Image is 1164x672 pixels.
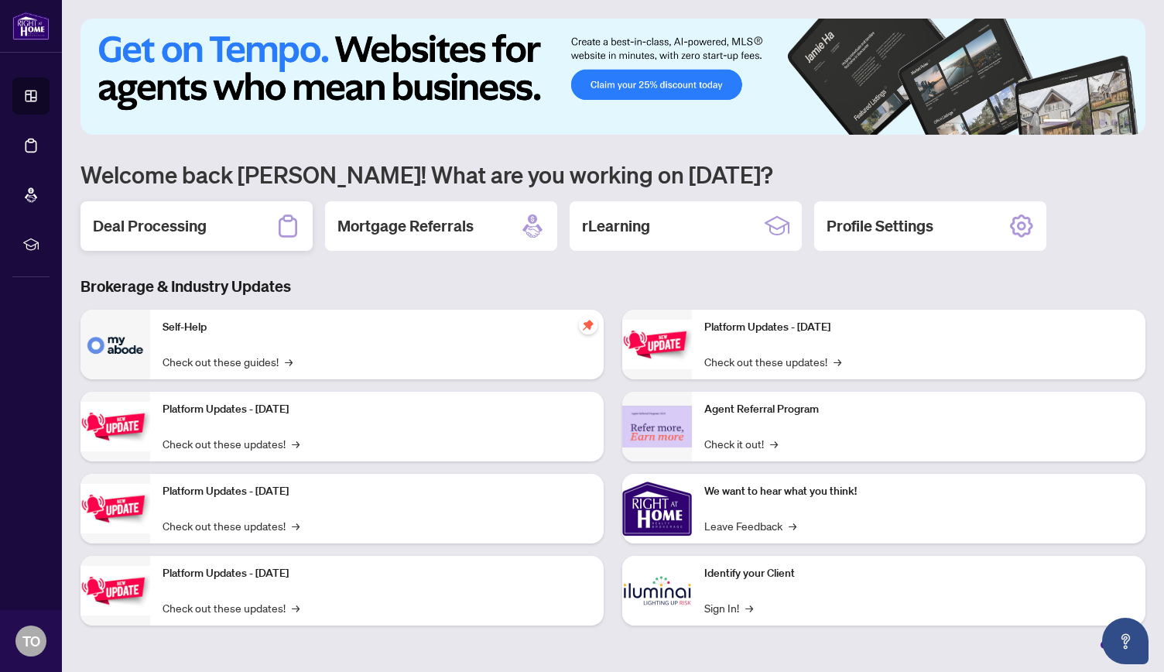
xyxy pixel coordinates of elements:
span: → [745,599,753,616]
h2: rLearning [582,215,650,237]
h2: Mortgage Referrals [337,215,474,237]
button: 5 [1111,119,1118,125]
a: Check out these updates!→ [704,353,841,370]
img: We want to hear what you think! [622,474,692,543]
button: 1 [1043,119,1068,125]
a: Sign In!→ [704,599,753,616]
a: Check out these updates!→ [163,435,300,452]
p: Platform Updates - [DATE] [163,483,591,500]
p: Platform Updates - [DATE] [704,319,1133,336]
span: → [292,599,300,616]
p: Platform Updates - [DATE] [163,565,591,582]
span: → [285,353,293,370]
p: Agent Referral Program [704,401,1133,418]
span: → [770,435,778,452]
span: → [789,517,796,534]
a: Check out these updates!→ [163,599,300,616]
a: Leave Feedback→ [704,517,796,534]
p: Identify your Client [704,565,1133,582]
h2: Deal Processing [93,215,207,237]
img: Self-Help [80,310,150,379]
p: Self-Help [163,319,591,336]
button: Open asap [1102,618,1149,664]
img: Platform Updates - June 23, 2025 [622,320,692,369]
a: Check out these updates!→ [163,517,300,534]
span: → [292,517,300,534]
img: Platform Updates - July 21, 2025 [80,484,150,533]
img: Platform Updates - July 8, 2025 [80,566,150,615]
img: Identify your Client [622,556,692,626]
h3: Brokerage & Industry Updates [80,276,1145,297]
button: 6 [1124,119,1130,125]
img: Platform Updates - September 16, 2025 [80,402,150,451]
span: pushpin [579,316,597,334]
h2: Profile Settings [827,215,933,237]
img: logo [12,12,50,40]
h1: Welcome back [PERSON_NAME]! What are you working on [DATE]? [80,159,1145,189]
p: We want to hear what you think! [704,483,1133,500]
button: 4 [1099,119,1105,125]
span: → [834,353,841,370]
span: TO [22,630,40,652]
button: 2 [1074,119,1080,125]
img: Agent Referral Program [622,406,692,448]
a: Check out these guides!→ [163,353,293,370]
p: Platform Updates - [DATE] [163,401,591,418]
span: → [292,435,300,452]
button: 3 [1087,119,1093,125]
a: Check it out!→ [704,435,778,452]
img: Slide 0 [80,19,1145,135]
